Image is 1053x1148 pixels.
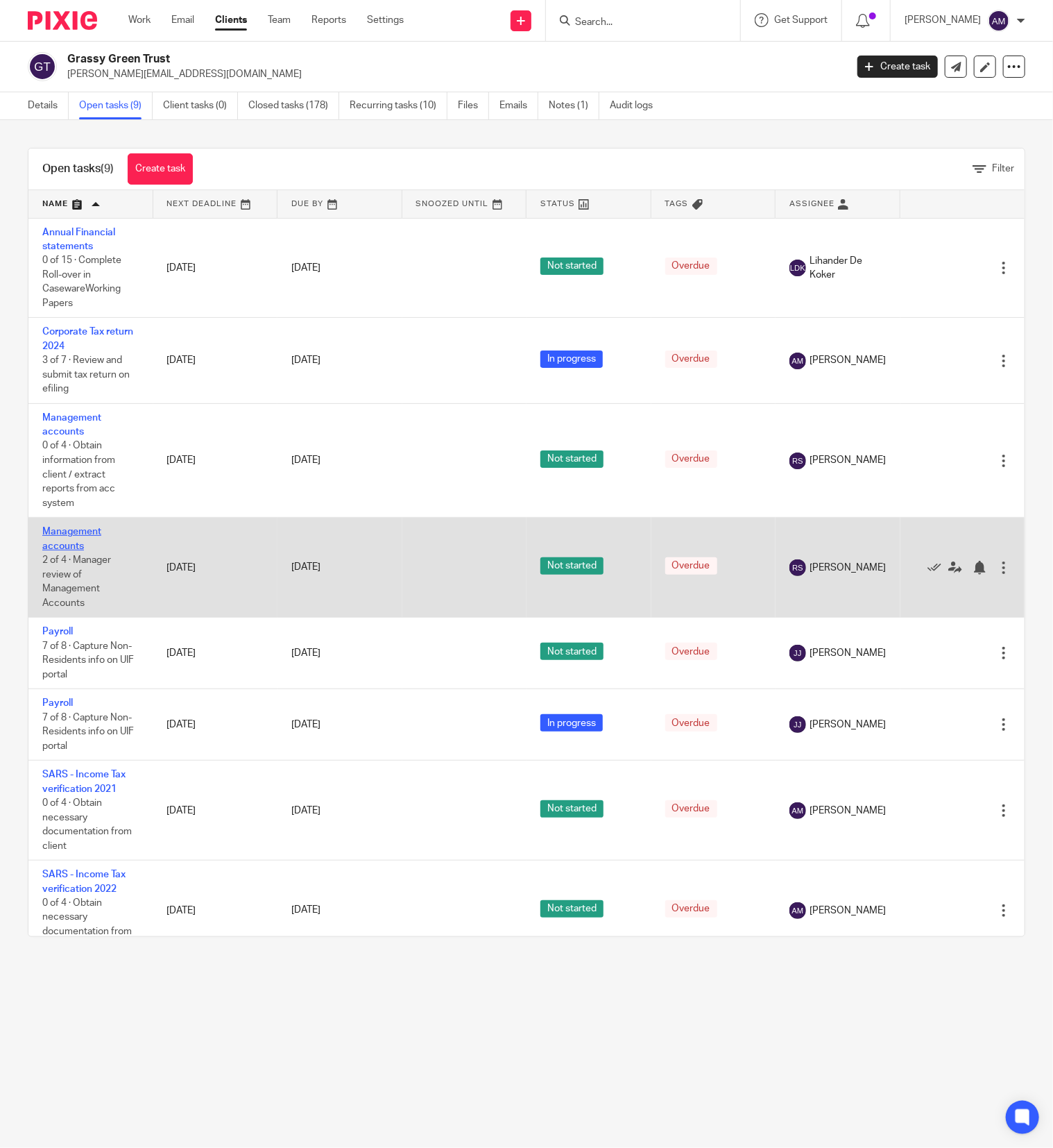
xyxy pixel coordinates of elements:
a: Management accounts [42,527,101,550]
td: [DATE] [153,689,278,761]
td: [DATE] [153,761,278,861]
img: Pixie [28,11,97,30]
span: Not started [540,557,603,575]
a: Files [458,92,489,119]
span: 0 of 4 · Obtain necessary documentation from client [42,798,132,851]
a: Corporate Tax return 2024 [42,327,133,351]
td: [DATE] [153,218,278,318]
span: In progress [540,714,603,732]
a: Management accounts [42,413,101,437]
td: [DATE] [153,318,278,403]
span: [DATE] [291,906,320,915]
span: 2 of 4 · Manager review of Management Accounts [42,555,111,608]
span: Overdue [665,450,717,468]
span: [PERSON_NAME] [810,561,886,575]
a: Team [268,13,291,27]
span: Not started [540,450,603,468]
span: [DATE] [291,263,320,273]
img: svg%3E [789,353,806,369]
td: [DATE] [153,518,278,618]
a: Recurring tasks (10) [350,92,447,119]
a: Create task [128,153,193,185]
span: 0 of 4 · Obtain information from client / extract reports from acc system [42,441,115,508]
span: 0 of 4 · Obtain necessary documentation from client [42,898,132,951]
a: Create task [857,56,938,78]
span: 3 of 7 · Review and submit tax return on efiling [42,355,130,394]
img: svg%3E [789,260,806,276]
span: (9) [101,163,114,174]
td: [DATE] [153,618,278,689]
a: Open tasks (9) [79,92,153,119]
a: Mark as done [927,561,948,575]
span: [PERSON_NAME] [810,646,886,660]
span: [PERSON_NAME] [810,804,886,818]
span: Overdue [665,351,717,368]
a: Reports [311,13,346,27]
p: [PERSON_NAME] [905,13,981,27]
span: Get Support [774,15,828,25]
a: Annual Financial statements [42,228,115,251]
p: [PERSON_NAME][EMAIL_ADDRESS][DOMAIN_NAME] [67,67,837,81]
img: svg%3E [988,10,1010,32]
span: Not started [540,643,603,660]
span: [DATE] [291,356,320,366]
input: Search [574,17,699,29]
span: [PERSON_NAME] [810,453,886,467]
a: Details [28,92,69,119]
span: Overdue [665,714,717,732]
a: SARS - Income Tax verification 2022 [42,870,126,893]
span: 0 of 15 · Complete Roll-over in CasewareWorking Papers [42,255,121,308]
img: svg%3E [789,453,806,469]
span: In progress [540,351,603,368]
span: 7 of 8 · Capture Non-Residents info on UIF portal [42,713,134,751]
span: Overdue [665,900,717,918]
a: Email [171,13,194,27]
span: Not started [540,900,603,918]
span: 7 of 8 · Capture Non-Residents info on UIF portal [42,641,134,679]
span: [DATE] [291,720,320,729]
span: Overdue [665,258,717,275]
a: SARS - Income Tax verification 2021 [42,770,126,793]
a: Payroll [42,698,73,708]
span: Overdue [665,643,717,660]
span: Not started [540,800,603,818]
span: Filter [992,164,1014,174]
a: Settings [367,13,404,27]
span: Overdue [665,800,717,818]
span: [PERSON_NAME] [810,718,886,732]
span: Tags [665,200,689,208]
h1: Open tasks [42,162,114,176]
a: Payroll [42,627,73,636]
a: Audit logs [610,92,663,119]
td: [DATE] [153,403,278,518]
td: [DATE] [153,861,278,961]
span: [PERSON_NAME] [810,353,886,367]
span: [DATE] [291,648,320,658]
span: Not started [540,258,603,275]
a: Closed tasks (178) [248,92,339,119]
span: Overdue [665,557,717,575]
a: Work [128,13,151,27]
img: svg%3E [789,802,806,819]
h2: Grassy Green Trust [67,52,683,67]
a: Notes (1) [549,92,599,119]
a: Emails [499,92,538,119]
span: Lihander De Koker [810,254,887,282]
img: svg%3E [28,52,57,81]
img: svg%3E [789,716,806,733]
img: svg%3E [789,645,806,661]
img: svg%3E [789,559,806,576]
span: Snoozed Until [416,200,489,208]
a: Client tasks (0) [163,92,238,119]
span: Status [540,200,575,208]
span: [PERSON_NAME] [810,904,886,918]
img: svg%3E [789,902,806,919]
a: Clients [215,13,247,27]
span: [DATE] [291,455,320,465]
span: [DATE] [291,806,320,816]
span: [DATE] [291,563,320,573]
